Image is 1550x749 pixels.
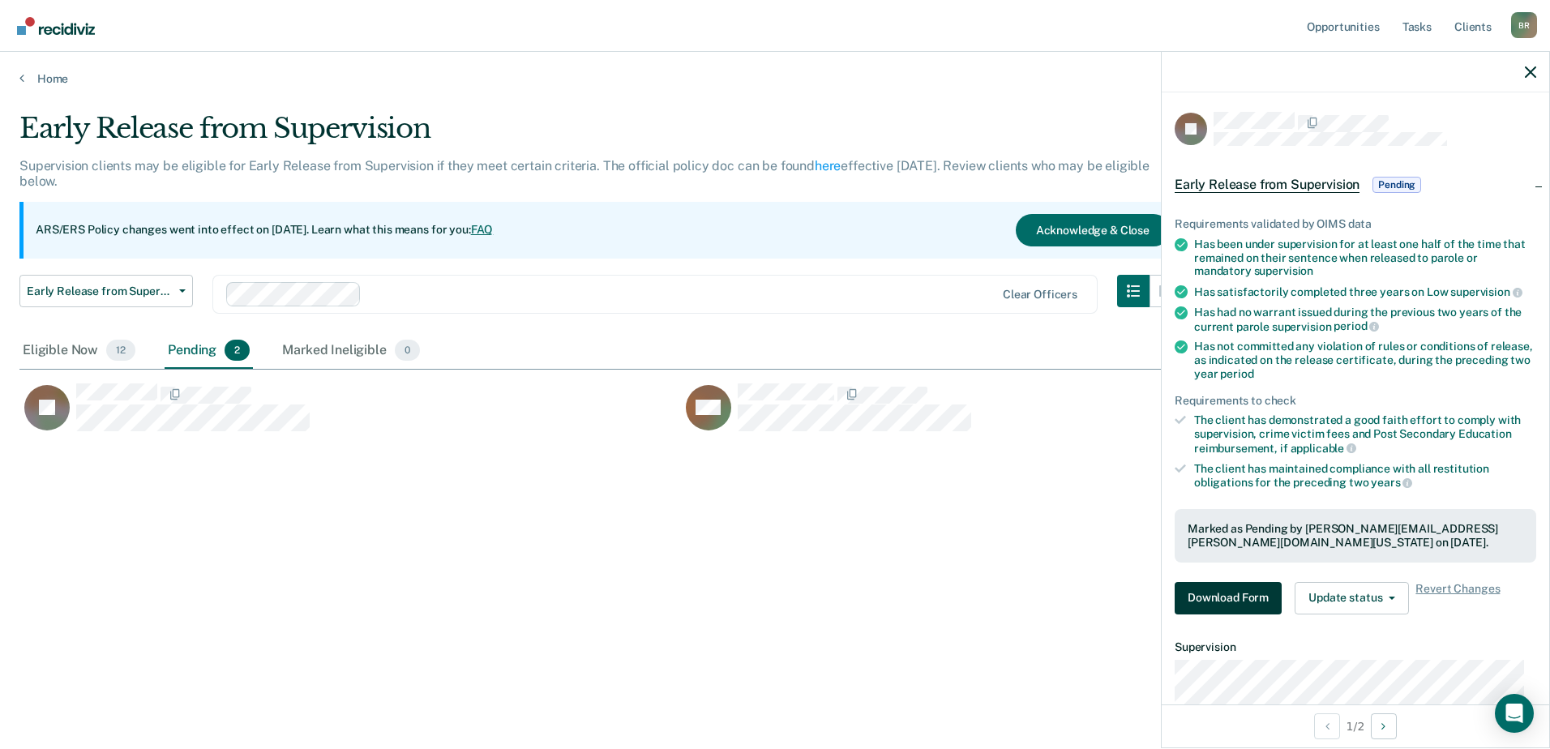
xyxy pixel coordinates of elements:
span: Early Release from Supervision [27,285,173,298]
div: The client has maintained compliance with all restitution obligations for the preceding two [1194,462,1536,490]
span: period [1334,319,1379,332]
div: Open Intercom Messenger [1495,694,1534,733]
span: supervision [1254,264,1313,277]
div: Early Release from SupervisionPending [1162,159,1549,211]
dt: Supervision [1175,640,1536,654]
span: applicable [1291,442,1356,455]
div: Pending [165,333,253,369]
button: Download Form [1175,582,1282,614]
a: here [815,158,841,173]
span: 2 [225,340,250,361]
button: Profile dropdown button [1511,12,1537,38]
div: Has been under supervision for at least one half of the time that remained on their sentence when... [1194,238,1536,278]
p: Supervision clients may be eligible for Early Release from Supervision if they meet certain crite... [19,158,1150,189]
span: 0 [395,340,420,361]
span: Revert Changes [1415,582,1500,614]
span: period [1220,367,1253,380]
span: Pending [1372,177,1421,193]
span: Early Release from Supervision [1175,177,1359,193]
button: Update status [1295,582,1409,614]
div: Marked as Pending by [PERSON_NAME][EMAIL_ADDRESS][PERSON_NAME][DOMAIN_NAME][US_STATE] on [DATE]. [1188,522,1523,550]
a: FAQ [471,223,494,236]
div: CaseloadOpportunityCell-02159435 [19,383,681,447]
div: 1 / 2 [1162,704,1549,747]
div: Requirements validated by OIMS data [1175,217,1536,231]
div: Has satisfactorily completed three years on Low [1194,285,1536,299]
div: Early Release from Supervision [19,112,1182,158]
div: B R [1511,12,1537,38]
p: ARS/ERS Policy changes went into effect on [DATE]. Learn what this means for you: [36,222,493,238]
div: The client has demonstrated a good faith effort to comply with supervision, crime victim fees and... [1194,413,1536,455]
div: Clear officers [1003,288,1077,302]
button: Next Opportunity [1371,713,1397,739]
a: Navigate to form link [1175,582,1288,614]
div: Has had no warrant issued during the previous two years of the current parole supervision [1194,306,1536,333]
span: supervision [1450,285,1522,298]
div: Has not committed any violation of rules or conditions of release, as indicated on the release ce... [1194,340,1536,380]
span: years [1371,476,1412,489]
div: Marked Ineligible [279,333,423,369]
div: CaseloadOpportunityCell-03754013 [681,383,1342,447]
span: 12 [106,340,135,361]
button: Acknowledge & Close [1016,214,1170,246]
div: Eligible Now [19,333,139,369]
img: Recidiviz [17,17,95,35]
button: Previous Opportunity [1314,713,1340,739]
div: Requirements to check [1175,394,1536,408]
a: Home [19,71,1531,86]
